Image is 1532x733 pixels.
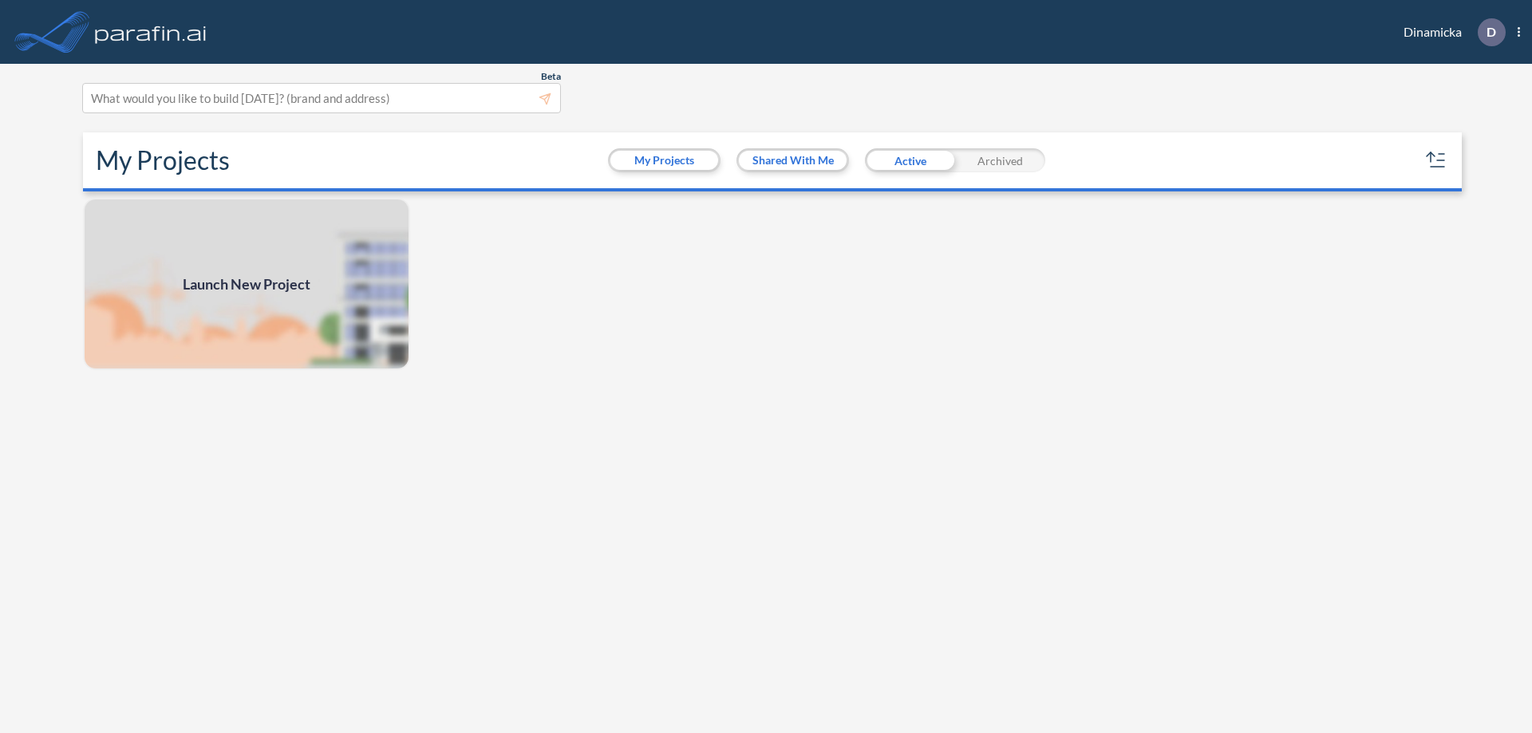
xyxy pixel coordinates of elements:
[739,151,847,170] button: Shared With Me
[96,145,230,175] h2: My Projects
[1423,148,1449,173] button: sort
[541,70,561,83] span: Beta
[92,16,210,48] img: logo
[183,274,310,295] span: Launch New Project
[83,198,410,370] a: Launch New Project
[83,198,410,370] img: add
[955,148,1045,172] div: Archived
[1380,18,1520,46] div: Dinamicka
[610,151,718,170] button: My Projects
[865,148,955,172] div: Active
[1487,25,1496,39] p: D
